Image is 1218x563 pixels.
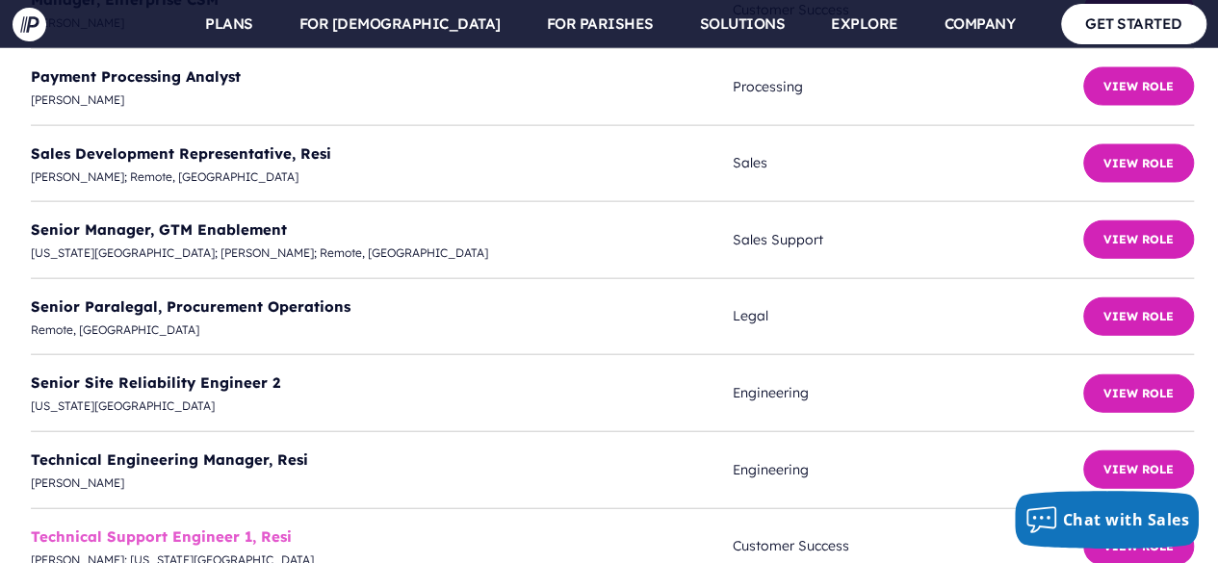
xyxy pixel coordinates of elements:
a: Payment Processing Analyst [31,67,241,86]
button: View Role [1083,374,1194,413]
button: View Role [1083,297,1194,336]
button: View Role [1083,67,1194,106]
a: Technical Support Engineer 1, Resi [31,527,292,546]
span: [US_STATE][GEOGRAPHIC_DATA] [31,396,733,417]
a: Senior Manager, GTM Enablement [31,220,287,239]
span: [PERSON_NAME]; Remote, [GEOGRAPHIC_DATA] [31,166,733,188]
span: Chat with Sales [1063,509,1190,530]
span: Engineering [733,381,1083,405]
span: [PERSON_NAME] [31,473,733,494]
a: Senior Site Reliability Engineer 2 [31,373,280,392]
a: GET STARTED [1061,4,1206,43]
button: View Role [1083,144,1194,183]
button: View Role [1083,220,1194,259]
span: Sales Support [733,228,1083,252]
button: View Role [1083,450,1194,489]
span: Remote, [GEOGRAPHIC_DATA] [31,320,733,341]
a: Sales Development Representative, Resi [31,144,331,163]
a: Senior Paralegal, Procurement Operations [31,297,350,316]
span: Processing [733,75,1083,99]
button: Chat with Sales [1015,491,1200,549]
span: Engineering [733,458,1083,482]
span: Legal [733,304,1083,328]
span: Sales [733,151,1083,175]
span: Customer Success [733,534,1083,558]
a: Technical Engineering Manager, Resi [31,450,308,469]
span: [US_STATE][GEOGRAPHIC_DATA]; [PERSON_NAME]; Remote, [GEOGRAPHIC_DATA] [31,243,733,264]
span: [PERSON_NAME] [31,90,733,111]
